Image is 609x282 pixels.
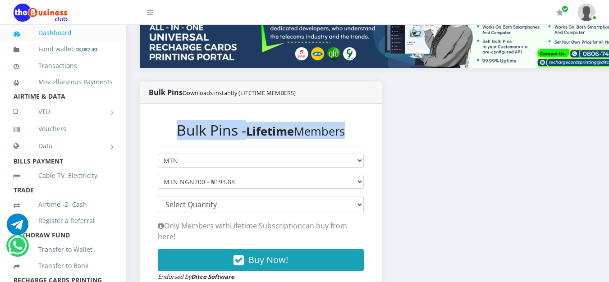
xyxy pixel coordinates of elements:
[158,273,234,281] small: Endorsed by
[14,135,113,157] a: Data
[158,249,364,271] button: Buy Now!
[183,89,296,97] small: Downloads instantly (LIFETIME MEMBERS)
[14,239,113,260] a: Transfer to Wallet
[230,221,302,231] a: Lifetime Subscription
[73,46,99,53] small: [ ]
[246,123,345,139] small: Members
[14,4,68,22] img: Logo
[14,194,113,215] a: Airtime -2- Cash
[14,23,113,43] a: Dashboard
[14,100,113,123] a: VTU
[14,210,113,231] a: Register a Referral
[191,273,234,281] strong: Ditco Software
[14,165,113,186] a: Cable TV, Electricity
[14,255,113,276] a: Transfer to Bank
[14,72,113,92] a: Miscellaneous Payments
[8,241,27,256] a: Chat for support
[75,46,97,53] b: 18,087.40
[562,5,568,12] span: Renew/Upgrade Subscription
[246,123,294,139] b: Lifetime
[556,9,563,16] i: Renew/Upgrade Subscription
[158,220,364,242] p: Only Members with can buy from here!
[149,87,296,97] strong: Bulk Pins
[158,122,364,139] h2: Bulk Pins -
[248,254,288,266] span: Buy Now!
[14,55,113,76] a: Transactions
[14,118,113,139] a: Vouchers
[577,4,595,21] img: User
[7,220,28,235] a: Chat for support
[14,39,113,60] a: Fund wallet[18,087.40]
